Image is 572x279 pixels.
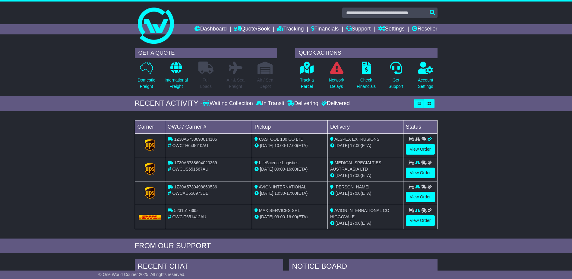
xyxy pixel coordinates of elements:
[330,220,401,226] div: (ETA)
[254,166,325,172] div: - (ETA)
[406,192,435,202] a: View Order
[135,99,203,108] div: RECENT ACTIVITY -
[328,61,344,93] a: NetworkDelays
[259,184,306,189] span: AVION INTERNATIONAL
[139,215,161,220] img: DHL.png
[174,208,198,213] span: 5231517395
[164,61,188,93] a: InternationalFreight
[330,190,401,197] div: (ETA)
[277,24,304,34] a: Tracking
[286,100,320,107] div: Delivering
[172,214,206,219] span: OWCIT651412AU
[350,173,361,178] span: 17:00
[135,48,277,58] div: GET A QUOTE
[357,77,376,90] p: Check Financials
[388,77,403,90] p: Get Support
[227,77,245,90] p: Air & Sea Freight
[172,167,208,172] span: OWCUS651567AU
[254,100,286,107] div: In Transit
[336,173,349,178] span: [DATE]
[259,160,299,165] span: LifeScience Logistics
[145,139,155,151] img: GetCarrierServiceLogo
[403,120,437,133] td: Status
[260,143,273,148] span: [DATE]
[406,168,435,178] a: View Order
[260,214,273,219] span: [DATE]
[254,190,325,197] div: - (ETA)
[135,242,438,250] div: FROM OUR SUPPORT
[300,77,314,90] p: Track a Parcel
[203,100,254,107] div: Waiting Collection
[259,137,304,142] span: CASTOOL 180 CO LTD
[274,143,285,148] span: 10:00
[137,61,155,93] a: DomesticFreight
[335,184,369,189] span: [PERSON_NAME]
[329,77,344,90] p: Network Delays
[98,272,185,277] span: © One World Courier 2025. All rights reserved.
[330,143,401,149] div: (ETA)
[254,214,325,220] div: - (ETA)
[135,259,283,275] div: RECENT CHAT
[350,143,361,148] span: 17:00
[350,191,361,196] span: 17:00
[259,208,300,213] span: MAX SERVICES SRL
[260,191,273,196] span: [DATE]
[286,167,297,172] span: 16:00
[286,191,297,196] span: 17:00
[260,167,273,172] span: [DATE]
[254,143,325,149] div: - (ETA)
[145,163,155,175] img: GetCarrierServiceLogo
[378,24,405,34] a: Settings
[330,172,401,179] div: (ETA)
[350,221,361,226] span: 17:00
[145,187,155,199] img: GetCarrierServiceLogo
[346,24,371,34] a: Support
[406,144,435,155] a: View Order
[198,77,213,90] p: Full Loads
[418,61,434,93] a: AccountSettings
[406,215,435,226] a: View Order
[174,137,217,142] span: 1Z30A5738690014105
[327,120,403,133] td: Delivery
[135,120,165,133] td: Carrier
[286,214,297,219] span: 16:00
[165,77,188,90] p: International Freight
[252,120,328,133] td: Pickup
[320,100,350,107] div: Delivered
[336,221,349,226] span: [DATE]
[194,24,227,34] a: Dashboard
[336,143,349,148] span: [DATE]
[165,120,252,133] td: OWC / Carrier #
[300,61,314,93] a: Track aParcel
[274,191,285,196] span: 10:30
[289,259,438,275] div: NOTICE BOARD
[174,184,217,189] span: 1Z30A5730498860536
[174,160,217,165] span: 1Z30A5738694020369
[257,77,273,90] p: Air / Sea Depot
[330,160,381,172] span: MEDICAL SPECIALTIES AUSTRALASIA LTD
[172,143,208,148] span: OWCTH649610AU
[418,77,433,90] p: Account Settings
[274,167,285,172] span: 09:00
[336,191,349,196] span: [DATE]
[356,61,376,93] a: CheckFinancials
[388,61,403,93] a: GetSupport
[311,24,339,34] a: Financials
[234,24,270,34] a: Quote/Book
[295,48,438,58] div: QUICK ACTIONS
[274,214,285,219] span: 09:00
[334,137,379,142] span: ALSPEX EXTRUSIONS
[412,24,437,34] a: Reseller
[172,191,208,196] span: OWCAU650973DE
[286,143,297,148] span: 17:00
[330,208,389,219] span: AVION INTERNATIONAL CO HIGGOVALE
[137,77,155,90] p: Domestic Freight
